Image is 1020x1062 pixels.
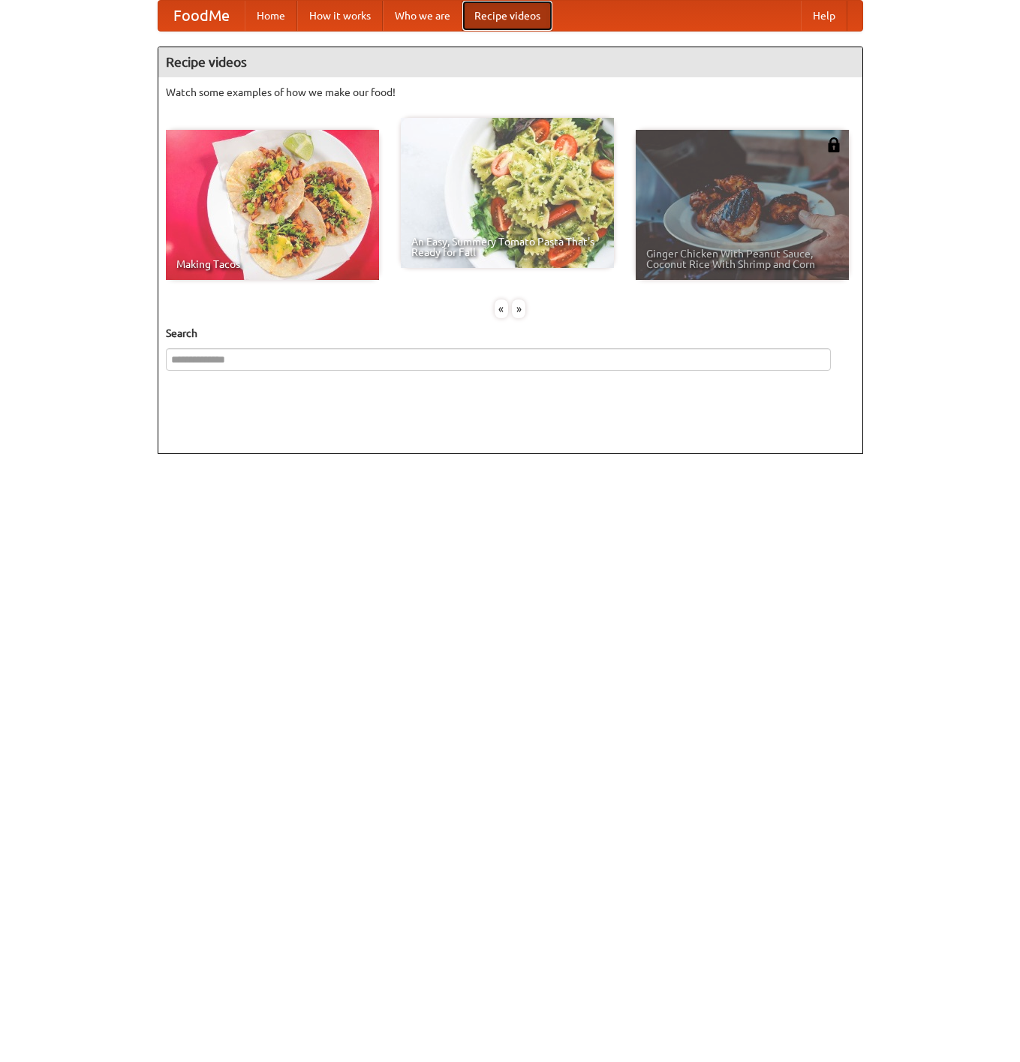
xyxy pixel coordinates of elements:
h5: Search [166,326,855,341]
p: Watch some examples of how we make our food! [166,85,855,100]
div: « [495,299,508,318]
a: An Easy, Summery Tomato Pasta That's Ready for Fall [401,118,614,268]
div: » [512,299,525,318]
a: Home [245,1,297,31]
a: Help [801,1,847,31]
a: Recipe videos [462,1,552,31]
a: Who we are [383,1,462,31]
h4: Recipe videos [158,47,862,77]
span: An Easy, Summery Tomato Pasta That's Ready for Fall [411,236,603,257]
a: FoodMe [158,1,245,31]
img: 483408.png [826,137,841,152]
span: Making Tacos [176,259,369,269]
a: How it works [297,1,383,31]
a: Making Tacos [166,130,379,280]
